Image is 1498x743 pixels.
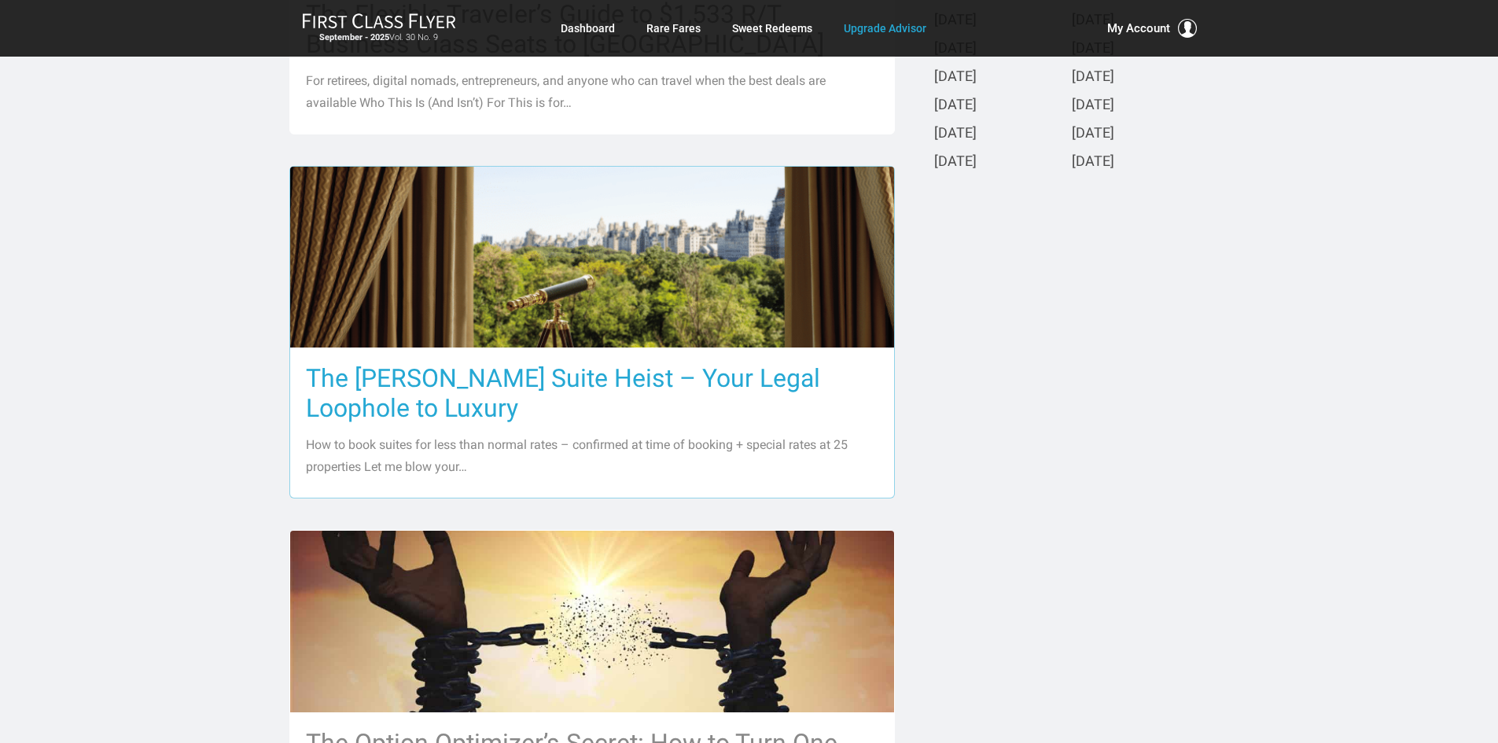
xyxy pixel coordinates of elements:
a: [DATE] [1072,154,1114,171]
strong: September - 2025 [319,32,389,42]
a: [DATE] [1072,126,1114,142]
p: For retirees, digital nomads, entrepreneurs, and anyone who can travel when the best deals are av... [306,70,878,114]
a: [DATE] [1072,69,1114,86]
a: Upgrade Advisor [844,14,926,42]
a: [DATE] [934,97,977,114]
a: Dashboard [561,14,615,42]
p: How to book suites for less than normal rates – confirmed at time of booking + special rates at 2... [306,434,878,478]
a: [DATE] [1072,97,1114,114]
span: My Account [1107,19,1170,38]
a: First Class FlyerSeptember - 2025Vol. 30 No. 9 [302,13,456,44]
a: [DATE] [934,126,977,142]
a: [DATE] [934,69,977,86]
a: The [PERSON_NAME] Suite Heist – Your Legal Loophole to Luxury How to book suites for less than no... [289,166,895,498]
a: Rare Fares [646,14,701,42]
h3: The [PERSON_NAME] Suite Heist – Your Legal Loophole to Luxury [306,363,878,423]
a: Sweet Redeems [732,14,812,42]
small: Vol. 30 No. 9 [302,32,456,43]
img: First Class Flyer [302,13,456,29]
a: [DATE] [934,154,977,171]
button: My Account [1107,19,1197,38]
